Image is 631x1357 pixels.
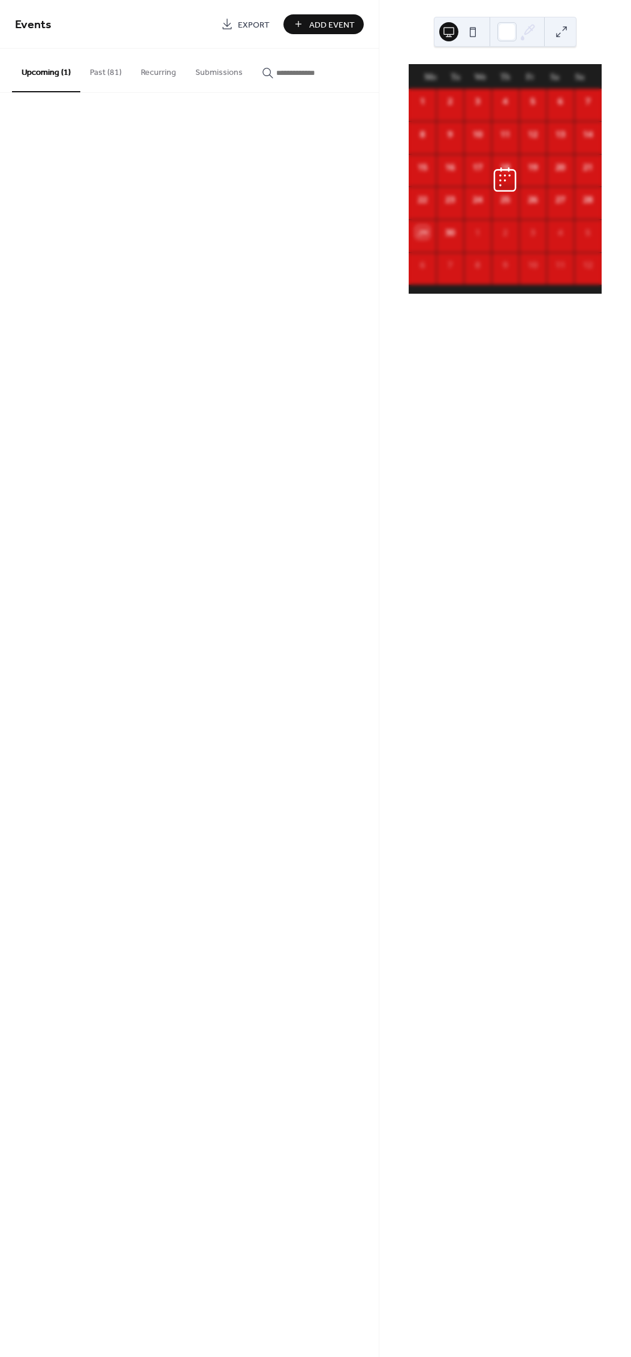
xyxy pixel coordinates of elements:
[526,95,539,108] div: 5
[12,49,80,92] button: Upcoming (1)
[416,226,429,239] div: 29
[416,258,429,272] div: 6
[416,95,429,108] div: 1
[581,161,594,174] div: 21
[15,13,52,37] span: Events
[471,226,484,239] div: 1
[443,161,457,174] div: 16
[212,14,279,34] a: Export
[567,65,592,89] div: Su
[471,193,484,206] div: 24
[443,193,457,206] div: 23
[499,161,512,174] div: 18
[499,258,512,272] div: 9
[186,49,252,91] button: Submissions
[518,65,542,89] div: Fr
[554,128,567,141] div: 13
[581,95,594,108] div: 7
[443,258,457,272] div: 7
[493,65,517,89] div: Th
[80,49,131,91] button: Past (81)
[238,19,270,31] span: Export
[416,193,429,206] div: 22
[499,226,512,239] div: 2
[416,161,429,174] div: 15
[526,128,539,141] div: 12
[416,128,429,141] div: 8
[554,226,567,239] div: 4
[581,128,594,141] div: 14
[526,226,539,239] div: 3
[468,65,493,89] div: We
[471,161,484,174] div: 17
[554,193,567,206] div: 27
[581,226,594,239] div: 5
[471,128,484,141] div: 10
[418,65,443,89] div: Mo
[443,128,457,141] div: 9
[526,193,539,206] div: 26
[443,65,467,89] div: Tu
[443,95,457,108] div: 2
[581,258,594,272] div: 12
[542,65,567,89] div: Sa
[581,193,594,206] div: 28
[554,95,567,108] div: 6
[526,161,539,174] div: 19
[131,49,186,91] button: Recurring
[499,193,512,206] div: 25
[471,95,484,108] div: 3
[283,14,364,34] button: Add Event
[499,128,512,141] div: 11
[554,161,567,174] div: 20
[554,258,567,272] div: 11
[499,95,512,108] div: 4
[309,19,355,31] span: Add Event
[443,226,457,239] div: 30
[526,258,539,272] div: 10
[471,258,484,272] div: 8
